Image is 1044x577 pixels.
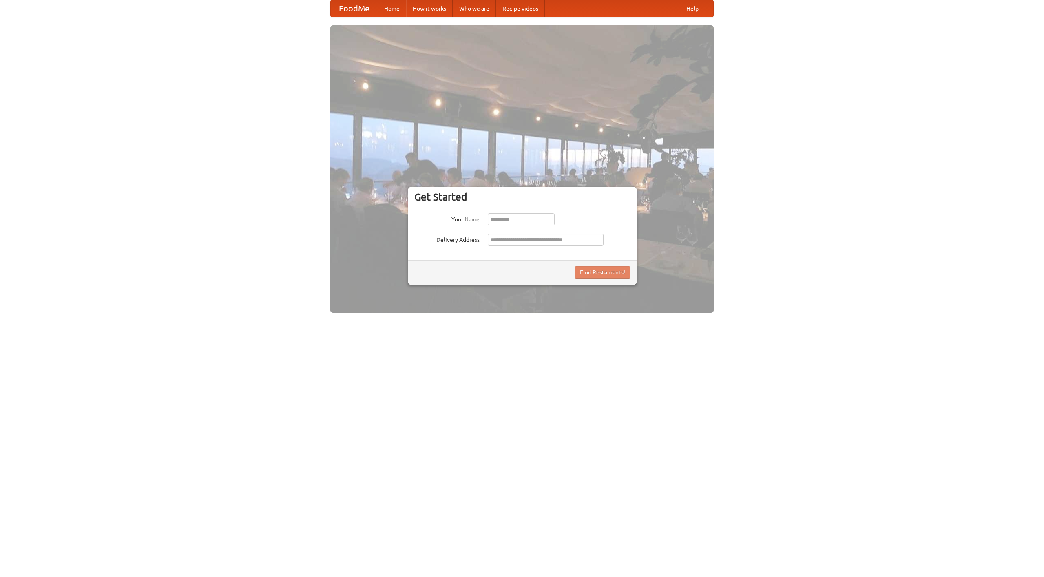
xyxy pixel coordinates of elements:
a: Recipe videos [496,0,545,17]
label: Your Name [414,213,480,223]
a: Help [680,0,705,17]
a: Who we are [453,0,496,17]
label: Delivery Address [414,234,480,244]
button: Find Restaurants! [575,266,630,279]
a: Home [378,0,406,17]
h3: Get Started [414,191,630,203]
a: FoodMe [331,0,378,17]
a: How it works [406,0,453,17]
